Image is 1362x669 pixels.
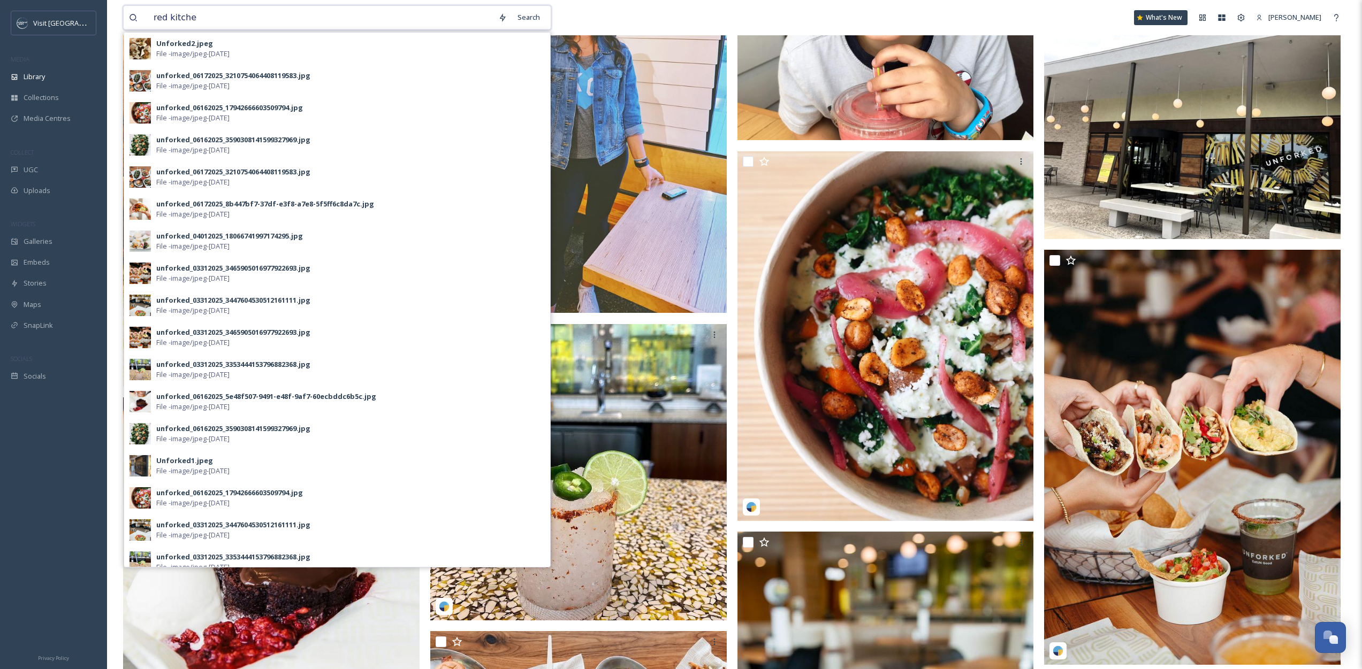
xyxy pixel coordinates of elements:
span: MEDIA [11,55,29,63]
div: unforked_06162025_3590308141599327969.jpg [156,424,310,434]
span: SnapLink [24,320,53,330]
img: snapsea-logo.png [1053,645,1063,656]
a: Privacy Policy [38,651,69,664]
div: unforked_03312025_3447604530512161111.jpg [156,520,310,530]
span: Galleries [24,236,52,247]
span: File - image/jpeg - [DATE] [156,113,230,123]
span: File - image/jpeg - [DATE] [156,305,230,316]
span: File - image/jpeg - [DATE] [156,177,230,187]
img: 4e5ec0e1-92a3-4751-8d5f-660a76def071.jpg [130,230,151,252]
img: unforked_06162025_17942666603509794.jpg [737,151,1034,521]
img: IMG_5822.jpg [1044,17,1341,240]
img: 243312b2-c999-49f5-82ed-d8069a9b36ed.jpg [130,102,151,124]
img: cb66f646-0315-40d9-96df-41032d6c23d4.jpg [130,166,151,188]
img: c3es6xdrejuflcaqpovn.png [17,18,28,28]
img: 2fc49f69-cd99-4ed1-acad-d075b6c7d19a.jpg [130,455,151,476]
span: UGC [24,165,38,175]
div: unforked_06172025_3210754064408119583.jpg [156,167,310,177]
div: Search [512,7,545,28]
img: 6fb729d7-a5a8-4e42-a333-18da9fb7bf93.jpg [130,391,151,412]
div: unforked_06162025_5e48f507-9491-e48f-9af7-60ecbddc6b5c.jpg [156,391,376,402]
div: Unforked2.jpeg [156,39,213,49]
img: unforked_03312025_3353444153796882368.jpg [430,324,727,620]
img: snapsea-logo.png [439,601,450,612]
div: unforked_03312025_3353444153796882368.jpg [156,552,310,562]
span: File - image/jpeg - [DATE] [156,209,230,219]
span: File - image/jpeg - [DATE] [156,466,230,476]
span: File - image/jpeg - [DATE] [156,81,230,91]
span: Stories [24,278,47,288]
div: unforked_03312025_3465905016977922693.jpg [156,327,310,337]
img: unforked_03312025_3465905016977922693.jpg [1044,250,1341,665]
img: 60f3b42d-790c-45ae-b3b8-724d954f258a.jpg [130,70,151,91]
span: Collections [24,93,59,103]
span: File - image/jpeg - [DATE] [156,49,230,59]
span: File - image/jpeg - [DATE] [156,498,230,508]
span: WIDGETS [11,220,35,228]
img: f90f69be-2717-416d-8fd7-67eebea4c51d.jpg [130,263,151,284]
img: 1f489a81-39e7-49e3-ac83-e883e8f78a61.jpg [130,38,151,59]
img: 8fbcd228-0cb3-44ef-83e8-f13e71e56da4.jpg [130,487,151,509]
a: [PERSON_NAME] [1251,7,1327,28]
img: 8f90c255-8e18-4655-b5de-3d21a51fd130.jpg [130,551,151,573]
img: c5589aa6-3da0-42be-bd4b-72c198b924df.jpg [130,134,151,156]
span: File - image/jpeg - [DATE] [156,370,230,380]
div: unforked_04012025_18066741997174295.jpg [156,231,303,241]
span: Maps [24,299,41,310]
span: File - image/jpeg - [DATE] [156,145,230,155]
span: Uploads [24,186,50,196]
span: File - image/jpeg - [DATE] [156,337,230,348]
div: Unforked1.jpeg [156,456,213,466]
span: COLLECT [11,148,34,156]
span: File - image/jpeg - [DATE] [156,402,230,412]
span: File - image/jpeg - [DATE] [156,241,230,251]
img: snapsea-logo.png [746,502,757,512]
a: What's New [1134,10,1188,25]
div: unforked_06162025_3590308141599327969.jpg [156,135,310,145]
button: Open Chat [1315,622,1346,653]
div: unforked_06162025_17942666603509794.jpg [156,103,303,113]
div: unforked_03312025_3465905016977922693.jpg [156,263,310,273]
img: 77ec6804-e382-4499-9ad7-47028305ebfd.jpg [130,327,151,348]
div: unforked_06162025_17942666603509794.jpg [156,488,303,498]
span: File - image/jpeg - [DATE] [156,273,230,283]
span: File - image/jpeg - [DATE] [156,530,230,540]
span: Media Centres [24,113,71,124]
img: 6b7b3a8d-838e-414e-a8c1-19b6a4f75f3a.jpg [130,198,151,220]
img: 3c0c2825-7c3b-4e46-a1d7-196239e64136.jpg [130,359,151,380]
span: File - image/jpeg - [DATE] [156,562,230,572]
div: unforked_03312025_3447604530512161111.jpg [156,295,310,305]
span: Embeds [24,257,50,267]
span: Socials [24,371,46,381]
span: File - image/jpeg - [DATE] [156,434,230,444]
div: unforked_03312025_3353444153796882368.jpg [156,359,310,370]
span: SOCIALS [11,355,32,363]
div: unforked_06172025_8b447bf7-37df-e3f8-a7e8-5f5ff6c8da7c.jpg [156,199,374,209]
img: e3cde805-86ca-4c15-ac14-4f1b295206a7.jpg [130,295,151,316]
span: Library [24,72,45,82]
span: Privacy Policy [38,655,69,662]
div: unforked_06172025_3210754064408119583.jpg [156,71,310,81]
img: 36d37e57-13d5-482f-8d27-8571cbafc723.jpg [130,423,151,444]
span: [PERSON_NAME] [1268,12,1321,22]
span: Visit [GEOGRAPHIC_DATA] [33,18,116,28]
img: 701c5cad-cc19-4385-a60a-cb16f6f24151.jpg [130,519,151,541]
input: Search your library [148,6,493,29]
